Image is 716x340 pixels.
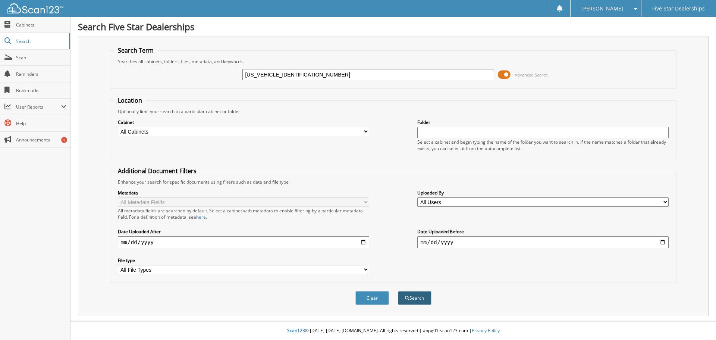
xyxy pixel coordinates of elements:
[196,214,206,220] a: here
[16,120,66,127] span: Help
[78,21,709,33] h1: Search Five Star Dealerships
[118,119,369,125] label: Cabinet
[7,3,63,13] img: scan123-logo-white.svg
[61,137,67,143] div: 1
[118,257,369,263] label: File type
[287,327,305,334] span: Scan123
[16,104,61,110] span: User Reports
[16,87,66,94] span: Bookmarks
[70,322,716,340] div: © [DATE]-[DATE] [DOMAIN_NAME]. All rights reserved | appg01-scan123-com |
[417,139,669,152] div: Select a cabinet and begin typing the name of the folder you want to search in. If the name match...
[679,304,716,340] iframe: Chat Widget
[118,208,369,220] div: All metadata fields are searched by default. Select a cabinet with metadata to enable filtering b...
[417,236,669,248] input: end
[16,54,66,61] span: Scan
[472,327,500,334] a: Privacy Policy
[114,46,157,54] legend: Search Term
[417,119,669,125] label: Folder
[118,228,369,235] label: Date Uploaded After
[114,58,673,65] div: Searches all cabinets, folders, files, metadata, and keywords
[16,71,66,77] span: Reminders
[581,6,623,11] span: [PERSON_NAME]
[417,228,669,235] label: Date Uploaded Before
[114,96,146,105] legend: Location
[16,38,65,44] span: Search
[652,6,705,11] span: Five Star Dealerships
[114,108,673,115] div: Optionally limit your search to a particular cabinet or folder
[114,167,200,175] legend: Additional Document Filters
[417,190,669,196] label: Uploaded By
[355,291,389,305] button: Clear
[398,291,431,305] button: Search
[118,236,369,248] input: start
[114,179,673,185] div: Enhance your search for specific documents using filters such as date and file type.
[16,22,66,28] span: Cabinets
[515,72,548,78] span: Advanced Search
[16,137,66,143] span: Announcements
[118,190,369,196] label: Metadata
